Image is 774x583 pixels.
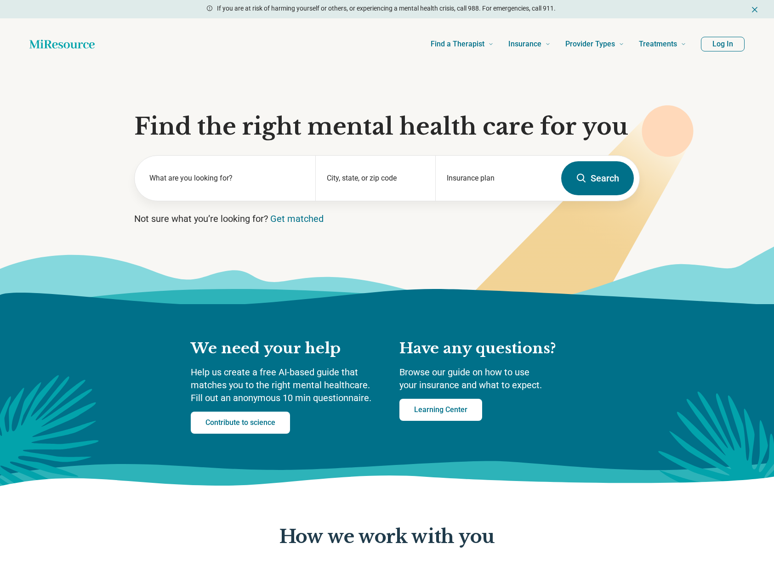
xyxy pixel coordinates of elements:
[399,339,583,358] h2: Have any questions?
[561,161,634,195] button: Search
[508,26,551,62] a: Insurance
[639,26,686,62] a: Treatments
[431,38,484,51] span: Find a Therapist
[279,526,495,548] p: How we work with you
[431,26,494,62] a: Find a Therapist
[29,35,95,53] a: Home page
[149,173,304,184] label: What are you looking for?
[191,366,381,404] p: Help us create a free AI-based guide that matches you to the right mental healthcare. Fill out an...
[270,213,324,224] a: Get matched
[191,339,381,358] h2: We need your help
[750,4,759,15] button: Dismiss
[191,412,290,434] a: Contribute to science
[217,4,556,13] p: If you are at risk of harming yourself or others, or experiencing a mental health crisis, call 98...
[134,212,640,225] p: Not sure what you’re looking for?
[134,113,640,141] h1: Find the right mental health care for you
[639,38,677,51] span: Treatments
[701,37,745,51] button: Log In
[565,38,615,51] span: Provider Types
[399,366,583,391] p: Browse our guide on how to use your insurance and what to expect.
[399,399,482,421] a: Learning Center
[565,26,624,62] a: Provider Types
[508,38,541,51] span: Insurance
